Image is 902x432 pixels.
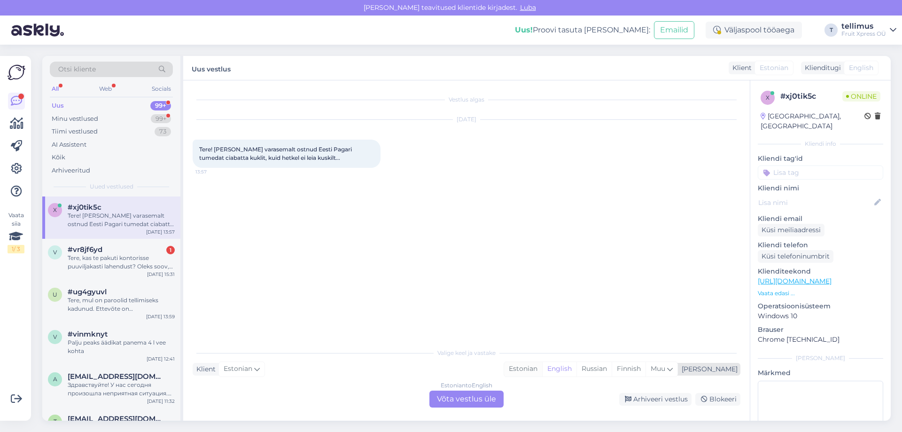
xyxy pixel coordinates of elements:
[53,291,57,298] span: u
[147,398,175,405] div: [DATE] 11:32
[517,3,539,12] span: Luba
[651,364,665,373] span: Muu
[52,140,86,149] div: AI Assistent
[68,415,165,423] span: tacocatou@gmail.com
[52,114,98,124] div: Minu vestlused
[193,349,740,357] div: Valige keel ja vastake
[849,63,873,73] span: English
[68,330,108,338] span: #vinmknyt
[68,288,107,296] span: #ug4gyuvl
[758,197,872,208] input: Lisa nimi
[758,368,883,378] p: Märkmed
[53,376,57,383] span: a
[801,63,841,73] div: Klienditugi
[841,23,886,30] div: tellimus
[766,94,770,101] span: x
[52,166,90,175] div: Arhiveeritud
[515,24,650,36] div: Proovi tasuta [PERSON_NAME]:
[68,245,102,254] span: #vr8jf6yd
[53,333,57,340] span: v
[155,127,171,136] div: 73
[52,127,98,136] div: Tiimi vestlused
[758,325,883,335] p: Brauser
[441,381,492,390] div: Estonian to English
[706,22,802,39] div: Väljaspool tööaega
[68,381,175,398] div: Здравствуйте! У нас сегодня произошла неприятная ситуация. Сейчас приходила доставка в [PERSON_NA...
[8,63,25,81] img: Askly Logo
[224,364,252,374] span: Estonian
[193,364,216,374] div: Klient
[195,168,231,175] span: 13:57
[192,62,231,74] label: Uus vestlus
[151,114,171,124] div: 99+
[760,63,788,73] span: Estonian
[429,391,504,408] div: Võta vestlus üle
[758,165,883,180] input: Lisa tag
[758,335,883,345] p: Chrome [TECHNICAL_ID]
[193,115,740,124] div: [DATE]
[758,214,883,224] p: Kliendi email
[841,23,896,38] a: tellimusFruit Xpress OÜ
[612,362,645,376] div: Finnish
[619,393,692,406] div: Arhiveeri vestlus
[68,296,175,313] div: Tere, mul on paroolid tellimiseks kadunud. Ettevõte on [PERSON_NAME], ise [PERSON_NAME] [PERSON_N...
[146,228,175,236] div: [DATE] 13:57
[90,182,133,191] span: Uued vestlused
[758,301,883,311] p: Operatsioonisüsteem
[758,183,883,193] p: Kliendi nimi
[758,354,883,362] div: [PERSON_NAME]
[758,311,883,321] p: Windows 10
[758,277,832,285] a: [URL][DOMAIN_NAME]
[146,313,175,320] div: [DATE] 13:59
[53,206,57,213] span: x
[758,240,883,250] p: Kliendi telefon
[758,267,883,276] p: Klienditeekond
[515,25,533,34] b: Uus!
[542,362,576,376] div: English
[147,271,175,278] div: [DATE] 15:31
[54,418,57,425] span: t
[68,372,165,381] span: angelinariabceva@gmail.com
[8,245,24,253] div: 1 / 3
[52,153,65,162] div: Kõik
[58,64,96,74] span: Otsi kliente
[729,63,752,73] div: Klient
[654,21,694,39] button: Emailid
[761,111,864,131] div: [GEOGRAPHIC_DATA], [GEOGRAPHIC_DATA]
[52,101,64,110] div: Uus
[199,146,353,161] span: Tere! [PERSON_NAME] varasemalt ostnud Eesti Pagari tumedat ciabatta kuklit, kuid hetkel ei leia k...
[68,203,101,212] span: #xj0tik5c
[678,364,738,374] div: [PERSON_NAME]
[758,224,824,236] div: Küsi meiliaadressi
[97,83,114,95] div: Web
[576,362,612,376] div: Russian
[68,254,175,271] div: Tere, kas te pakuti kontorisse puuviljakasti lahendust? Oleks soov, et puuviljad tuleksid iganäda...
[758,140,883,148] div: Kliendi info
[147,355,175,362] div: [DATE] 12:41
[842,91,880,102] span: Online
[841,30,886,38] div: Fruit Xpress OÜ
[758,250,833,263] div: Küsi telefoninumbrit
[68,338,175,355] div: Palju peaks äädikat panema 4 l vee kohta
[150,101,171,110] div: 99+
[780,91,842,102] div: # xj0tik5c
[695,393,740,406] div: Blokeeri
[758,154,883,164] p: Kliendi tag'id
[150,83,173,95] div: Socials
[504,362,542,376] div: Estonian
[824,24,838,37] div: T
[758,289,883,298] p: Vaata edasi ...
[53,249,57,256] span: v
[8,211,24,253] div: Vaata siia
[50,83,61,95] div: All
[68,212,175,228] div: Tere! [PERSON_NAME] varasemalt ostnud Eesti Pagari tumedat ciabatta kuklit, kuid hetkel ei leia k...
[193,95,740,104] div: Vestlus algas
[166,246,175,254] div: 1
